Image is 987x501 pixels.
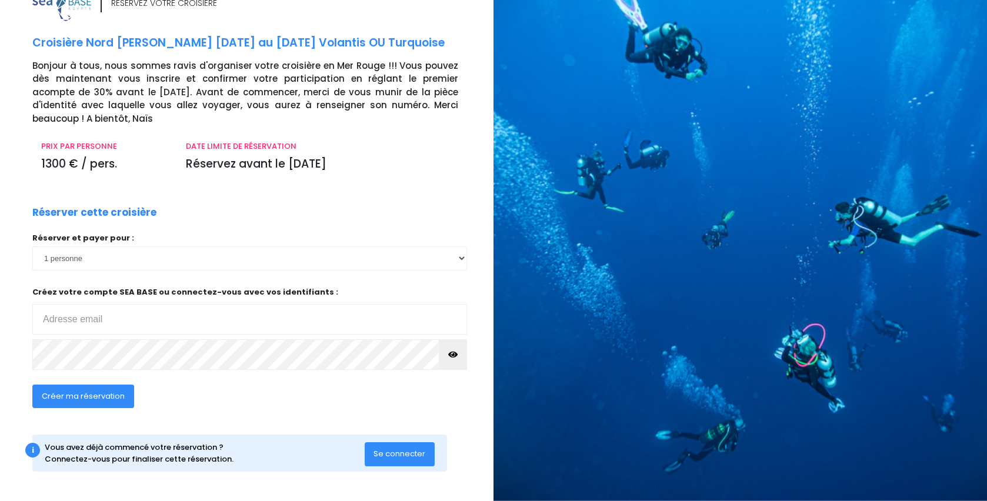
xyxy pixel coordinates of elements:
[41,156,168,173] p: 1300 € / pers.
[374,448,425,459] span: Se connecter
[25,443,40,457] div: i
[32,205,156,221] p: Réserver cette croisière
[32,232,467,244] p: Réserver et payer pour :
[42,390,125,402] span: Créer ma réservation
[365,442,435,466] button: Se connecter
[45,442,365,465] div: Vous avez déjà commencé votre réservation ? Connectez-vous pour finaliser cette réservation.
[32,286,467,335] p: Créez votre compte SEA BASE ou connectez-vous avec vos identifiants :
[365,449,435,459] a: Se connecter
[32,304,467,335] input: Adresse email
[186,156,458,173] p: Réservez avant le [DATE]
[32,35,485,52] p: Croisière Nord [PERSON_NAME] [DATE] au [DATE] Volantis OU Turquoise
[186,141,458,152] p: DATE LIMITE DE RÉSERVATION
[41,141,168,152] p: PRIX PAR PERSONNE
[32,385,134,408] button: Créer ma réservation
[32,59,485,126] p: Bonjour à tous, nous sommes ravis d'organiser votre croisière en Mer Rouge !!! Vous pouvez dès ma...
